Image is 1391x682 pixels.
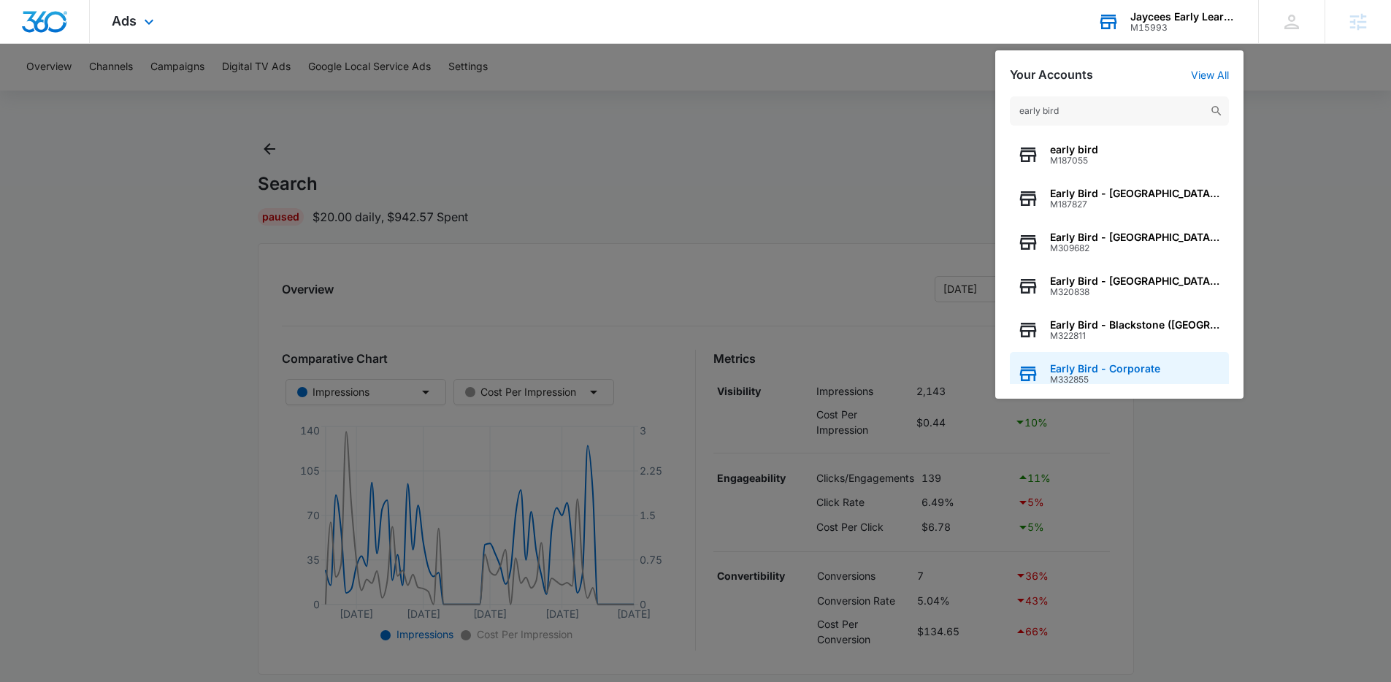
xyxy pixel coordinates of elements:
[1010,308,1229,352] button: Early Bird - Blackstone ([GEOGRAPHIC_DATA])M322811
[1050,144,1098,156] span: early bird
[1050,287,1222,297] span: M320838
[1010,352,1229,396] button: Early Bird - CorporateM332855
[1130,23,1237,33] div: account id
[1050,331,1222,341] span: M322811
[1050,363,1160,375] span: Early Bird - Corporate
[1050,319,1222,331] span: Early Bird - Blackstone ([GEOGRAPHIC_DATA])
[1050,188,1222,199] span: Early Bird - [GEOGRAPHIC_DATA] ([GEOGRAPHIC_DATA])
[1010,264,1229,308] button: Early Bird - [GEOGRAPHIC_DATA] ([GEOGRAPHIC_DATA])M320838
[1191,69,1229,81] a: View All
[1010,96,1229,126] input: Search Accounts
[112,13,137,28] span: Ads
[1050,156,1098,166] span: M187055
[1010,133,1229,177] button: early birdM187055
[1050,243,1222,253] span: M309682
[1050,199,1222,210] span: M187827
[1050,375,1160,385] span: M332855
[1130,11,1237,23] div: account name
[1010,221,1229,264] button: Early Bird - [GEOGRAPHIC_DATA] ([GEOGRAPHIC_DATA])M309682
[1010,177,1229,221] button: Early Bird - [GEOGRAPHIC_DATA] ([GEOGRAPHIC_DATA])M187827
[1050,275,1222,287] span: Early Bird - [GEOGRAPHIC_DATA] ([GEOGRAPHIC_DATA])
[1050,231,1222,243] span: Early Bird - [GEOGRAPHIC_DATA] ([GEOGRAPHIC_DATA])
[1010,68,1093,82] h2: Your Accounts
